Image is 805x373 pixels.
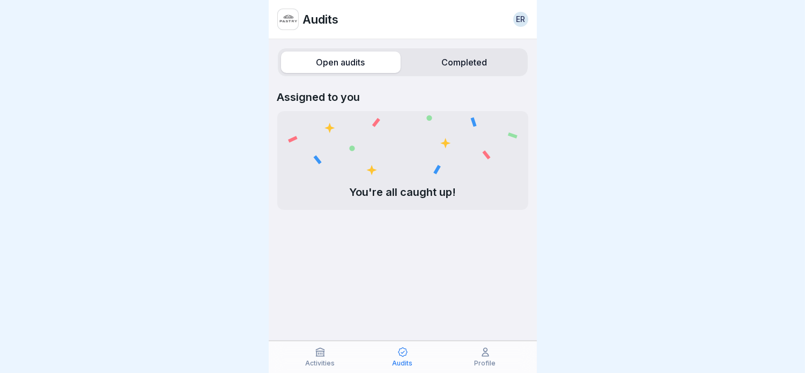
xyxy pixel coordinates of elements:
p: Assigned to you [277,91,528,104]
label: Completed [405,52,525,73]
a: ER [513,12,528,27]
p: Activities [305,360,335,367]
p: Profile [475,360,496,367]
label: Open audits [281,52,401,73]
img: iul5qwversj33u15y8qp7nzo.png [278,9,298,30]
p: Audits [303,12,339,26]
p: You're all caught up! [288,185,518,199]
p: Audits [393,360,413,367]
